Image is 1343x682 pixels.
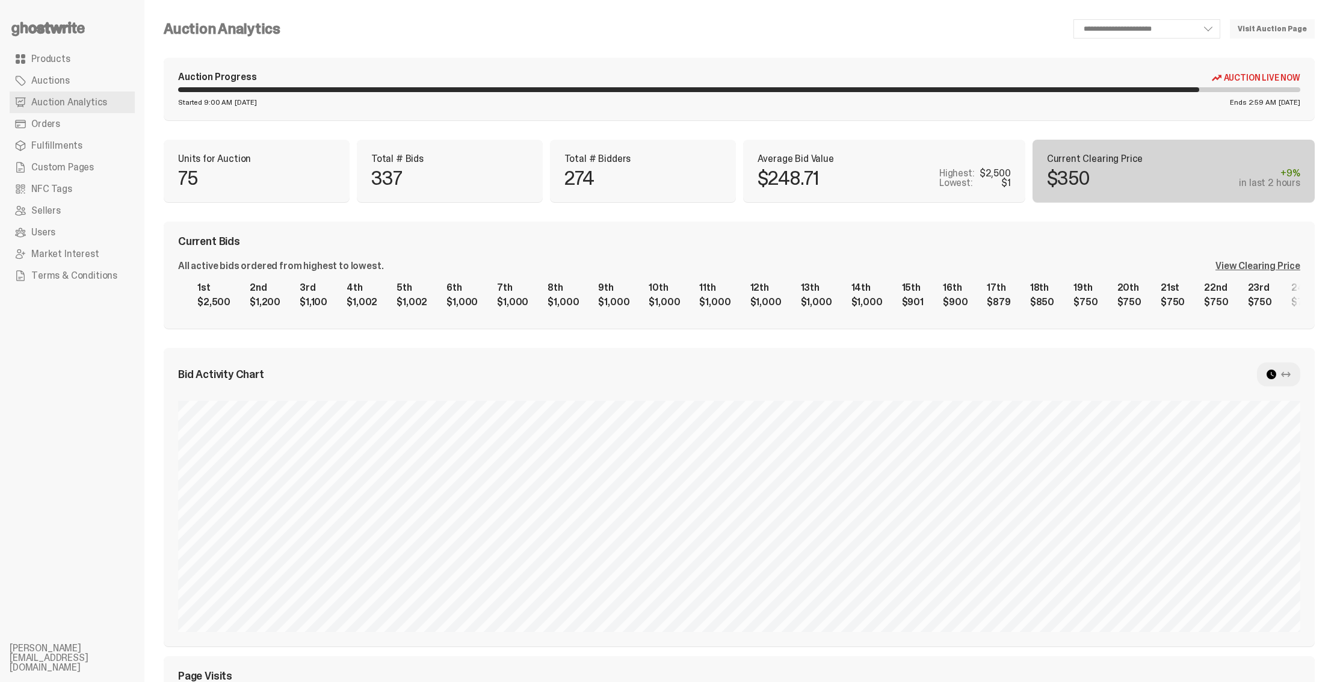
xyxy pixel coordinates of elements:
[649,297,680,307] div: $1,000
[699,297,730,307] div: $1,000
[31,119,60,129] span: Orders
[1291,283,1315,293] div: 24th
[250,283,280,293] div: 2nd
[164,22,280,36] h4: Auction Analytics
[1224,73,1300,82] span: Auction Live Now
[1291,297,1315,307] div: $750
[564,169,594,188] p: 274
[1001,178,1011,188] div: $1
[10,48,135,70] a: Products
[197,283,230,293] div: 1st
[1073,283,1098,293] div: 19th
[10,135,135,157] a: Fulfillments
[1230,19,1315,39] a: Visit Auction Page
[1047,169,1090,188] p: $350
[178,169,197,188] p: 75
[300,297,327,307] div: $1,100
[31,98,107,107] span: Auction Analytics
[10,222,135,243] a: Users
[939,169,975,178] p: Highest:
[397,297,427,307] div: $1,002
[1117,297,1141,307] div: $750
[750,297,782,307] div: $1,000
[31,141,82,150] span: Fulfillments
[851,283,883,293] div: 14th
[10,113,135,135] a: Orders
[10,243,135,265] a: Market Interest
[1230,99,1276,106] span: Ends 2:59 AM
[851,297,883,307] div: $1,000
[10,265,135,287] a: Terms & Conditions
[598,297,629,307] div: $1,000
[649,283,680,293] div: 10th
[347,297,377,307] div: $1,002
[10,178,135,200] a: NFC Tags
[1248,297,1272,307] div: $750
[699,283,730,293] div: 11th
[178,261,383,271] div: All active bids ordered from highest to lowest.
[902,283,924,293] div: 15th
[31,54,70,64] span: Products
[758,154,1011,164] p: Average Bid Value
[497,297,528,307] div: $1,000
[801,297,832,307] div: $1,000
[31,206,61,215] span: Sellers
[347,283,377,293] div: 4th
[178,72,256,82] div: Auction Progress
[1215,261,1300,271] div: View Clearing Price
[758,169,819,188] p: $248.71
[1248,283,1272,293] div: 23rd
[801,283,832,293] div: 13th
[10,91,135,113] a: Auction Analytics
[750,283,782,293] div: 12th
[939,178,973,188] p: Lowest:
[178,99,232,106] span: Started 9:00 AM
[943,297,968,307] div: $900
[987,297,1010,307] div: $879
[1204,283,1228,293] div: 22nd
[371,154,528,164] p: Total # Bids
[250,297,280,307] div: $1,200
[598,283,629,293] div: 9th
[902,297,924,307] div: $901
[300,283,327,293] div: 3rd
[10,643,154,672] li: [PERSON_NAME][EMAIL_ADDRESS][DOMAIN_NAME]
[1030,297,1054,307] div: $850
[371,169,403,188] p: 337
[1030,283,1054,293] div: 18th
[197,297,230,307] div: $2,500
[235,99,256,106] span: [DATE]
[564,154,721,164] p: Total # Bidders
[31,249,99,259] span: Market Interest
[178,671,232,681] span: Page Visits
[1239,178,1300,188] div: in last 2 hours
[31,76,70,85] span: Auctions
[397,283,427,293] div: 5th
[178,154,335,164] p: Units for Auction
[10,200,135,222] a: Sellers
[987,283,1010,293] div: 17th
[1161,297,1185,307] div: $750
[548,297,579,307] div: $1,000
[31,271,117,281] span: Terms & Conditions
[497,283,528,293] div: 7th
[446,283,478,293] div: 6th
[31,228,55,237] span: Users
[446,297,478,307] div: $1,000
[178,369,264,380] span: Bid Activity Chart
[31,163,94,172] span: Custom Pages
[1239,169,1300,178] div: +9%
[980,169,1011,178] div: $2,500
[943,283,968,293] div: 16th
[548,283,579,293] div: 8th
[10,70,135,91] a: Auctions
[31,184,72,194] span: NFC Tags
[1047,154,1300,164] p: Current Clearing Price
[10,157,135,178] a: Custom Pages
[178,236,240,247] span: Current Bids
[1204,297,1228,307] div: $750
[1279,99,1300,106] span: [DATE]
[1073,297,1098,307] div: $750
[1117,283,1141,293] div: 20th
[1161,283,1185,293] div: 21st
